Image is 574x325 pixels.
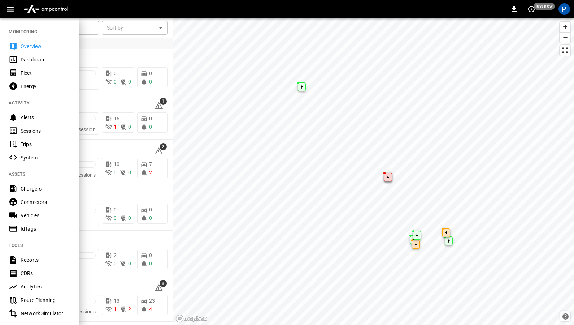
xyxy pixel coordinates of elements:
div: Sessions [21,127,71,134]
div: IdTags [21,225,71,232]
span: just now [534,3,555,10]
div: Alerts [21,114,71,121]
div: System [21,154,71,161]
div: Energy [21,83,71,90]
div: Reports [21,256,71,264]
div: Analytics [21,283,71,290]
div: Dashboard [21,56,71,63]
div: Route Planning [21,296,71,304]
div: Chargers [21,185,71,192]
div: Trips [21,141,71,148]
button: set refresh interval [526,3,537,15]
div: Vehicles [21,212,71,219]
div: CDRs [21,270,71,277]
div: Overview [21,43,71,50]
div: Connectors [21,198,71,206]
div: Network Simulator [21,310,71,317]
img: ampcontrol.io logo [21,2,71,16]
div: profile-icon [558,3,570,15]
div: Fleet [21,69,71,77]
